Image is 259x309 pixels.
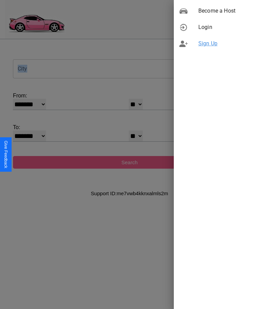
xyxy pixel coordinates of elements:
div: Give Feedback [3,141,8,168]
div: Become a Host [174,3,259,19]
span: Login [198,23,254,31]
div: Sign Up [174,35,259,52]
span: Sign Up [198,40,254,48]
div: Login [174,19,259,35]
span: Become a Host [198,7,254,15]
